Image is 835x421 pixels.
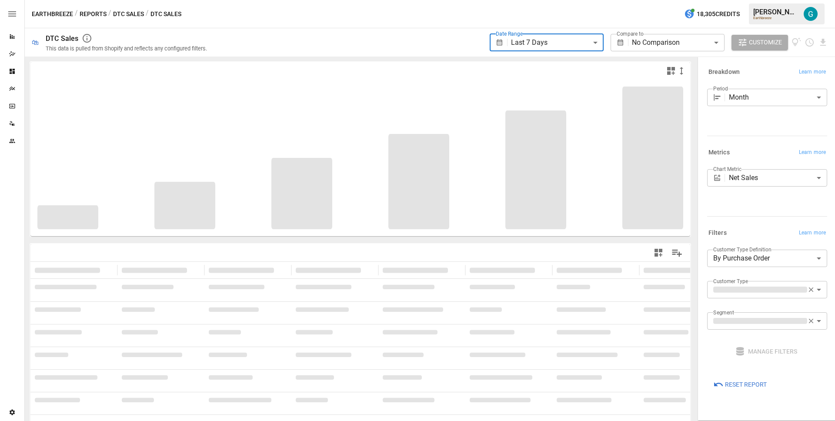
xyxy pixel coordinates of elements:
button: Sort [623,264,635,276]
button: Sort [188,264,200,276]
label: Compare to [617,30,644,37]
span: Learn more [799,68,826,77]
div: No Comparison [632,34,724,51]
div: Earthbreeze [753,16,798,20]
button: Reports [80,9,107,20]
label: Period [713,85,728,92]
button: Sort [275,264,287,276]
span: Learn more [799,148,826,157]
label: Chart Metric [713,165,741,173]
h6: Breakdown [708,67,740,77]
h6: Filters [708,228,727,238]
div: / [75,9,78,20]
h6: Metrics [708,148,730,157]
button: Gavin Acres [798,2,823,26]
div: / [146,9,149,20]
button: Sort [101,264,113,276]
button: Download report [818,37,828,47]
div: Net Sales [729,169,827,187]
button: Customize [731,35,788,50]
button: Schedule report [805,37,815,47]
button: DTC Sales [113,9,144,20]
div: / [108,9,111,20]
label: Segment [713,309,734,316]
div: 🛍 [32,38,39,47]
span: Reset Report [725,379,767,390]
span: 18,305 Credits [697,9,740,20]
button: Sort [536,264,548,276]
span: Customize [749,37,782,48]
button: Reset Report [707,377,773,392]
button: Manage Columns [667,243,687,263]
label: Date Range [496,30,523,37]
div: This data is pulled from Shopify and reflects any configured filters. [46,45,207,52]
img: Gavin Acres [804,7,818,21]
label: Customer Type Definition [713,246,772,253]
span: Learn more [799,229,826,237]
button: View documentation [792,35,802,50]
div: DTC Sales [46,34,78,43]
span: Last 7 Days [511,38,548,47]
label: Customer Type [713,277,748,285]
button: 18,305Credits [681,6,743,22]
button: Earthbreeze [32,9,73,20]
div: Month [729,89,827,106]
div: By Purchase Order [707,250,827,267]
button: Sort [362,264,374,276]
div: [PERSON_NAME] [753,8,798,16]
button: Sort [449,264,461,276]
